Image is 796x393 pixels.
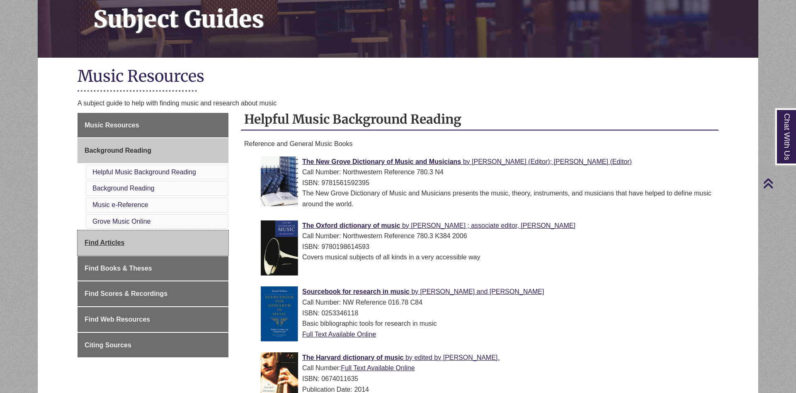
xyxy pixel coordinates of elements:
[85,122,139,129] span: Music Resources
[302,288,544,295] a: Sourcebook for research in music by [PERSON_NAME] and [PERSON_NAME]
[463,158,470,165] span: by
[302,158,632,165] a: The New Grove Dictionary of Music and Musicians by [PERSON_NAME] (Editor); [PERSON_NAME] (Editor)
[261,178,712,188] div: ISBN: 9781561592395
[78,256,228,281] a: Find Books & Theses
[261,252,712,263] div: Covers musical subjects of all kinds in a very accessible way
[92,168,196,176] a: Helpful Music Background Reading
[92,201,148,208] a: Music e-Reference
[302,354,500,361] a: The Harvard dictionary of music by edited by [PERSON_NAME].
[420,288,544,295] span: [PERSON_NAME] and [PERSON_NAME]
[302,222,575,229] a: The Oxford dictionary of music by [PERSON_NAME] ; associate editor, [PERSON_NAME]
[302,288,410,295] span: Sourcebook for research in music
[78,100,277,107] span: A subject guide to help with finding music and research about music
[78,333,228,358] a: Citing Sources
[78,66,718,88] h1: Music Resources
[763,178,794,189] a: Back to Top
[85,239,124,246] span: Find Articles
[261,242,712,252] div: ISBN: 9780198614593
[261,308,712,319] div: ISBN: 0253346118
[85,147,151,154] span: Background Reading
[78,281,228,306] a: Find Scores & Recordings
[261,363,712,373] div: Call Number:
[302,158,461,165] span: The New Grove Dictionary of Music and Musicians
[92,218,151,225] a: Grove Music Online
[241,109,718,131] h2: Helpful Music Background Reading
[411,222,575,229] span: [PERSON_NAME] ; associate editor, [PERSON_NAME]
[85,342,131,349] span: Citing Sources
[302,331,376,338] a: Full Text Available Online
[405,354,413,361] span: by
[85,290,167,297] span: Find Scores & Recordings
[78,307,228,332] a: Find Web Resources
[85,265,152,272] span: Find Books & Theses
[92,185,154,192] a: Background Reading
[261,231,712,242] div: Call Number: Northwestern Reference 780.3 K384 2006
[78,113,228,358] div: Guide Page Menu
[261,188,712,209] div: The New Grove Dictionary of Music and Musicians presents the music, theory, instruments, and musi...
[244,139,715,149] p: Reference and General Music Books
[261,318,712,339] div: Basic bibliographic tools for research in music
[78,138,228,163] a: Background Reading
[261,297,712,308] div: Call Number: NW Reference 016.78 C84
[411,288,418,295] span: by
[341,364,415,371] a: Full Text Available Online
[472,158,632,165] span: [PERSON_NAME] (Editor); [PERSON_NAME] (Editor)
[414,354,499,361] span: edited by [PERSON_NAME].
[402,222,409,229] span: by
[302,354,404,361] span: The Harvard dictionary of music
[261,167,712,178] div: Call Number: Northwestern Reference 780.3 N4
[261,373,712,384] div: ISBN: 0674011635
[78,230,228,255] a: Find Articles
[78,113,228,138] a: Music Resources
[85,316,150,323] span: Find Web Resources
[302,222,400,229] span: The Oxford dictionary of music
